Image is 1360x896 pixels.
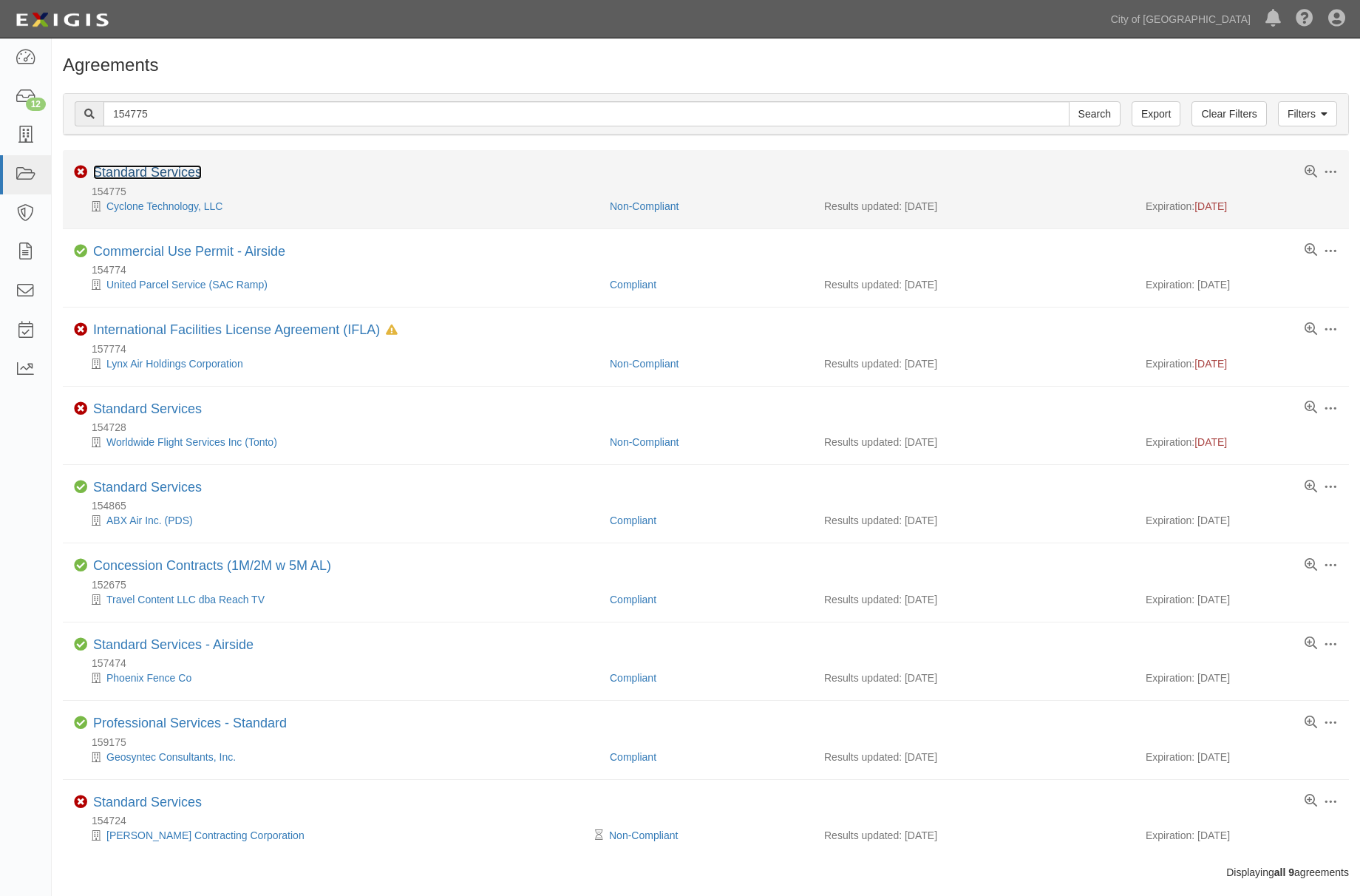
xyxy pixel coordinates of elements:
div: Expiration: [DATE] [1146,828,1338,843]
span: [DATE] [1194,200,1227,212]
a: View results summary [1305,244,1317,257]
div: Standard Services [93,165,202,181]
div: 154775 [74,184,1349,199]
div: 154724 [74,813,1349,828]
div: Professional Services - Standard [93,716,287,732]
div: Results updated: [DATE] [824,828,1123,843]
div: 157474 [74,656,1349,671]
div: Results updated: [DATE] [824,435,1123,449]
i: Non-Compliant [74,402,87,415]
a: View results summary [1305,481,1317,494]
div: Concession Contracts (1M/2M w 5M AL) [93,558,331,574]
a: Compliant [610,594,656,605]
a: Worldwide Flight Services Inc (Tonto) [106,436,277,448]
i: Compliant [74,716,87,730]
div: Commercial Use Permit - Airside [93,244,285,260]
input: Search [1069,101,1121,126]
div: 154728 [74,420,1349,435]
a: View results summary [1305,716,1317,730]
a: View results summary [1305,323,1317,336]
a: Cyclone Technology, LLC [106,200,222,212]
div: 154865 [74,498,1349,513]
div: Standard Services [93,401,202,418]
div: Expiration: [DATE] [1146,277,1338,292]
a: View results summary [1305,559,1317,572]
div: Expiration: [DATE] [1146,750,1338,764]
a: International Facilities License Agreement (IFLA) [93,322,380,337]
a: Professional Services - Standard [93,716,287,730]
div: Simpson Walker Contracting Corporation [74,828,599,843]
div: 159175 [74,735,1349,750]
i: Non-Compliant [74,323,87,336]
a: Compliant [610,672,656,684]
div: Phoenix Fence Co [74,671,599,685]
div: 157774 [74,342,1349,356]
a: City of [GEOGRAPHIC_DATA] [1104,4,1258,34]
div: United Parcel Service (SAC Ramp) [74,277,599,292]
i: Non-Compliant [74,166,87,179]
a: Phoenix Fence Co [106,672,191,684]
a: View results summary [1305,795,1317,808]
a: Concession Contracts (1M/2M w 5M AL) [93,558,331,573]
div: Cyclone Technology, LLC [74,199,599,214]
a: Geosyntec Consultants, Inc. [106,751,236,763]
b: all 9 [1274,866,1294,878]
div: Expiration: [DATE] [1146,592,1338,607]
a: Compliant [610,515,656,526]
a: Export [1132,101,1180,126]
div: Travel Content LLC dba Reach TV [74,592,599,607]
a: Compliant [610,279,656,291]
a: Standard Services [93,795,202,810]
i: Compliant [74,638,87,651]
img: logo-5460c22ac91f19d4615b14bd174203de0afe785f0fc80cf4dbbc73dc1793850b.png [11,7,113,33]
div: Expiration: [1146,199,1338,214]
a: ABX Air Inc. (PDS) [106,515,193,526]
input: Search [103,101,1070,126]
i: Compliant [74,481,87,494]
div: Results updated: [DATE] [824,199,1123,214]
div: Results updated: [DATE] [824,671,1123,685]
div: Expiration: [DATE] [1146,513,1338,528]
div: Standard Services - Airside [93,637,254,654]
a: Clear Filters [1191,101,1266,126]
a: View results summary [1305,166,1317,179]
div: Standard Services [93,795,202,811]
a: Standard Services [93,401,202,416]
i: Non-Compliant [74,795,87,809]
span: [DATE] [1194,436,1227,448]
h1: Agreements [63,55,1349,75]
span: [DATE] [1194,358,1227,370]
a: Standard Services [93,480,202,495]
i: Compliant [74,245,87,258]
a: United Parcel Service (SAC Ramp) [106,279,268,291]
div: Results updated: [DATE] [824,592,1123,607]
a: Commercial Use Permit - Airside [93,244,285,259]
div: Worldwide Flight Services Inc (Tonto) [74,435,599,449]
a: Non-Compliant [610,200,679,212]
div: Geosyntec Consultants, Inc. [74,750,599,764]
i: Help Center - Complianz [1296,10,1313,28]
a: Standard Services [93,165,202,180]
i: In Default since 07/06/2024 [386,325,398,336]
a: Lynx Air Holdings Corporation [106,358,243,370]
div: Expiration: [1146,435,1338,449]
a: Non-Compliant [610,436,679,448]
a: Compliant [610,751,656,763]
div: 152675 [74,577,1349,592]
a: Standard Services - Airside [93,637,254,652]
a: Non-Compliant [609,829,678,841]
div: Results updated: [DATE] [824,277,1123,292]
div: Results updated: [DATE] [824,356,1123,371]
div: Expiration: [DATE] [1146,671,1338,685]
a: Non-Compliant [610,358,679,370]
div: Standard Services [93,480,202,496]
div: 154774 [74,262,1349,277]
a: Filters [1278,101,1337,126]
div: Lynx Air Holdings Corporation [74,356,599,371]
i: Compliant [74,559,87,572]
div: Displaying agreements [52,865,1360,880]
div: ABX Air Inc. (PDS) [74,513,599,528]
a: Travel Content LLC dba Reach TV [106,594,265,605]
a: View results summary [1305,637,1317,651]
div: Results updated: [DATE] [824,513,1123,528]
